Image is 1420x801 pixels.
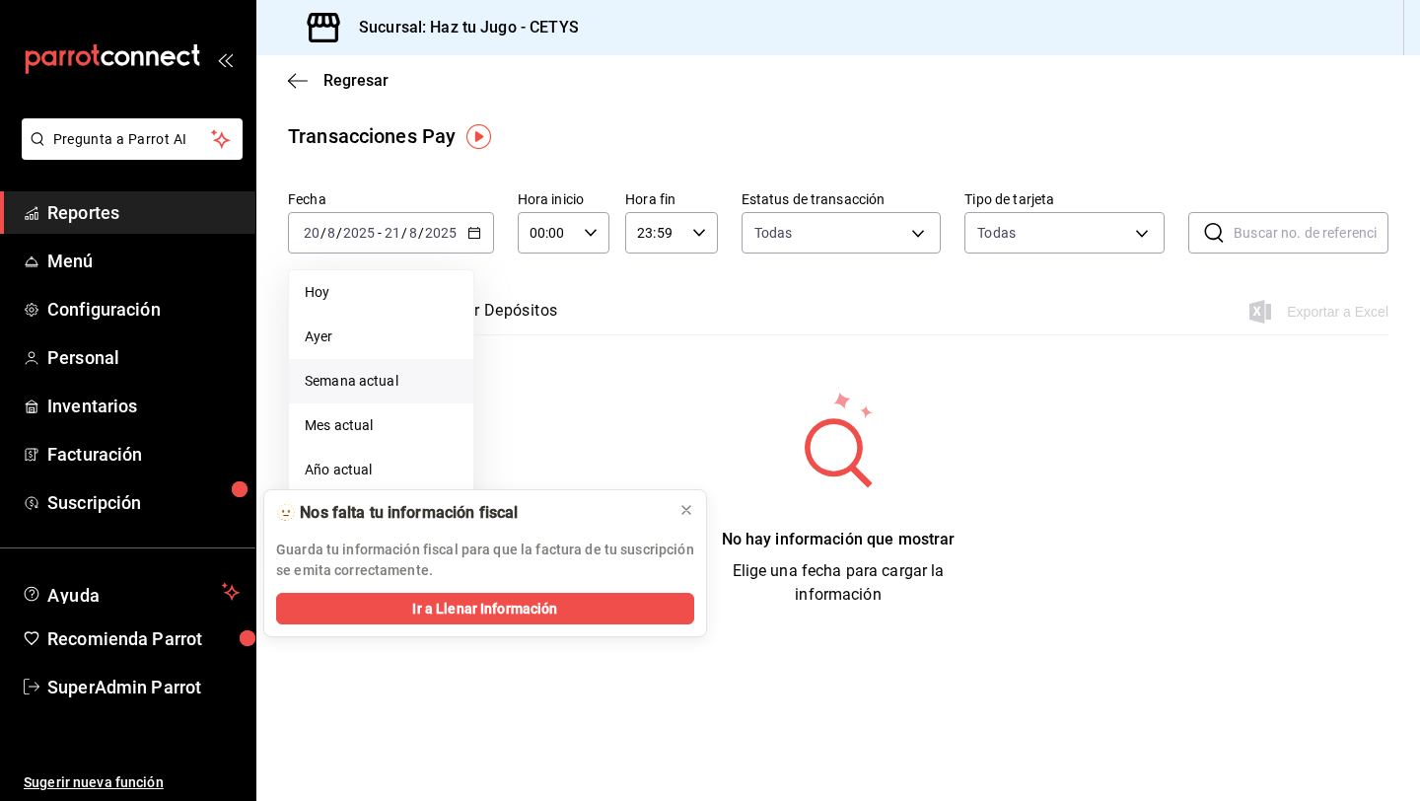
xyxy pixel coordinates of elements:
p: Guarda tu información fiscal para que la factura de tu suscripción se emita correctamente. [276,540,694,581]
span: SuperAdmin Parrot [47,674,240,700]
button: Ir a Llenar Información [276,593,694,624]
label: Estatus de transacción [742,192,942,206]
span: Sugerir nueva función [24,772,240,793]
label: Fecha [288,192,494,206]
label: Hora inicio [518,192,609,206]
input: ---- [342,225,376,241]
button: Pregunta a Parrot AI [22,118,243,160]
span: Ir a Llenar Información [412,599,557,619]
span: Regresar [323,71,389,90]
button: open_drawer_menu [217,51,233,67]
span: Todas [754,223,793,243]
div: Todas [977,223,1016,243]
button: Regresar [288,71,389,90]
input: -- [384,225,401,241]
span: / [320,225,326,241]
span: Año actual [305,460,458,480]
span: Hoy [305,282,458,303]
span: Ayer [305,327,458,347]
span: Suscripción [47,489,240,516]
span: / [418,225,424,241]
input: -- [408,225,418,241]
input: ---- [424,225,458,241]
a: Pregunta a Parrot AI [14,143,243,164]
span: Semana actual [305,371,458,392]
div: 🫥 Nos falta tu información fiscal [276,502,663,524]
span: Mes actual [305,415,458,436]
div: No hay información que mostrar [690,528,986,551]
img: Tooltip marker [466,124,491,149]
span: Personal [47,344,240,371]
span: Pregunta a Parrot AI [53,129,212,150]
h3: Sucursal: Haz tu Jugo - CETYS [343,16,579,39]
label: Tipo de tarjeta [964,192,1165,206]
button: Ver Depósitos [456,301,558,334]
span: Configuración [47,296,240,323]
span: - [378,225,382,241]
span: Ayuda [47,580,214,604]
span: Reportes [47,199,240,226]
span: Facturación [47,441,240,468]
span: Inventarios [47,393,240,419]
input: -- [326,225,336,241]
span: Menú [47,248,240,274]
div: Transacciones Pay [288,121,456,151]
input: -- [303,225,320,241]
span: Elige una fecha para cargar la información [733,561,945,604]
label: Hora fin [625,192,717,206]
input: Buscar no. de referencia [1234,213,1388,253]
span: / [336,225,342,241]
span: / [401,225,407,241]
span: Recomienda Parrot [47,625,240,652]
